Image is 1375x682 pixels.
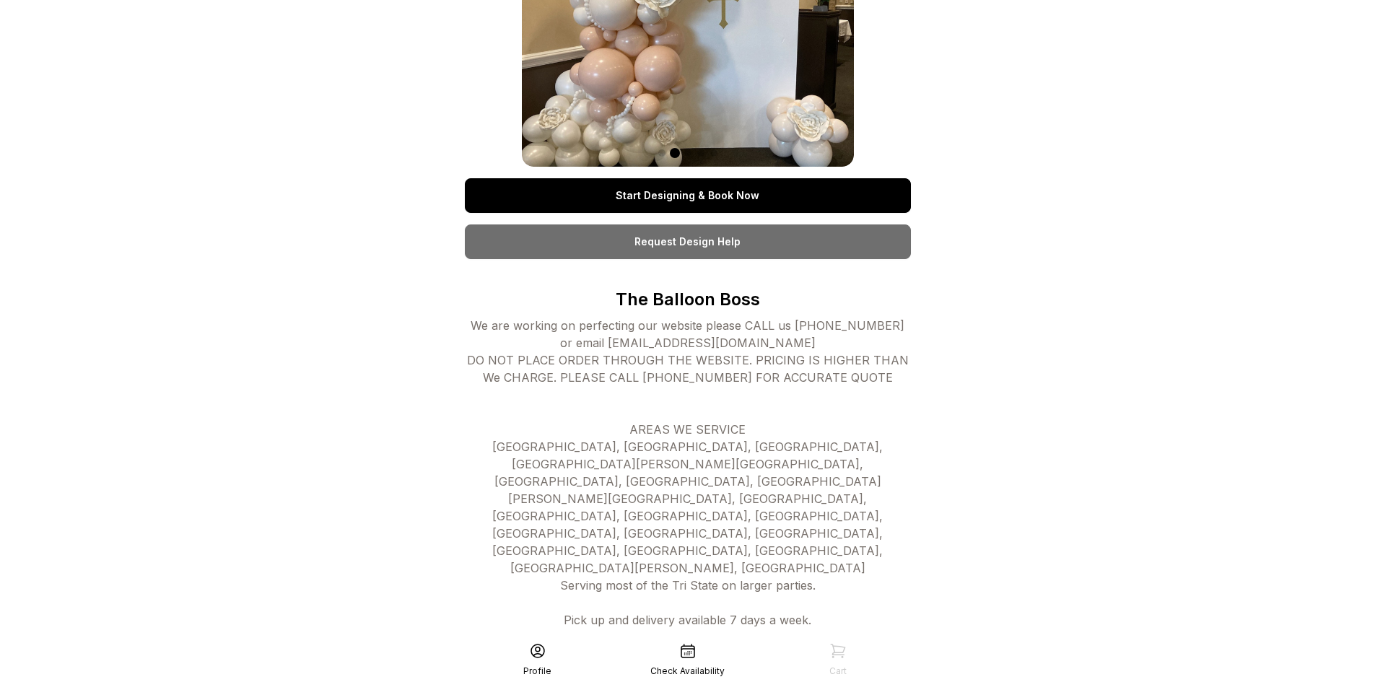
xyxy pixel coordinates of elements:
p: The Balloon Boss [465,288,911,311]
div: Profile [523,665,551,677]
a: Request Design Help [465,224,911,259]
div: Check Availability [650,665,725,677]
div: We are working on perfecting our website please CALL us [PHONE_NUMBER] or email [EMAIL_ADDRESS][D... [465,317,911,681]
a: Start Designing & Book Now [465,178,911,213]
div: Cart [829,665,847,677]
